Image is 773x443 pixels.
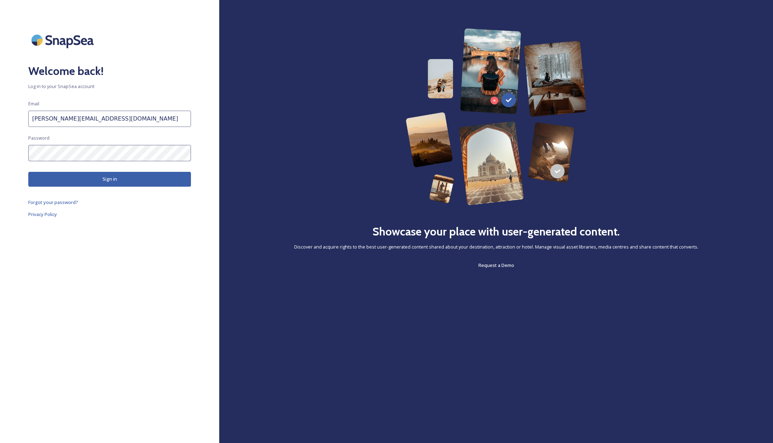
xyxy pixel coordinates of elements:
img: 63b42ca75bacad526042e722_Group%20154-p-800.png [406,28,586,205]
span: Password [28,135,50,141]
img: SnapSea Logo [28,28,99,52]
span: Email [28,100,39,107]
a: Request a Demo [478,261,514,269]
input: john.doe@snapsea.io [28,111,191,127]
span: Forgot your password? [28,199,78,205]
span: Privacy Policy [28,211,57,217]
span: Log in to your SnapSea account [28,83,191,90]
a: Forgot your password? [28,198,191,206]
h2: Showcase your place with user-generated content. [372,223,620,240]
button: Sign in [28,172,191,186]
span: Request a Demo [478,262,514,268]
a: Privacy Policy [28,210,191,218]
h2: Welcome back! [28,63,191,80]
span: Discover and acquire rights to the best user-generated content shared about your destination, att... [294,244,698,250]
